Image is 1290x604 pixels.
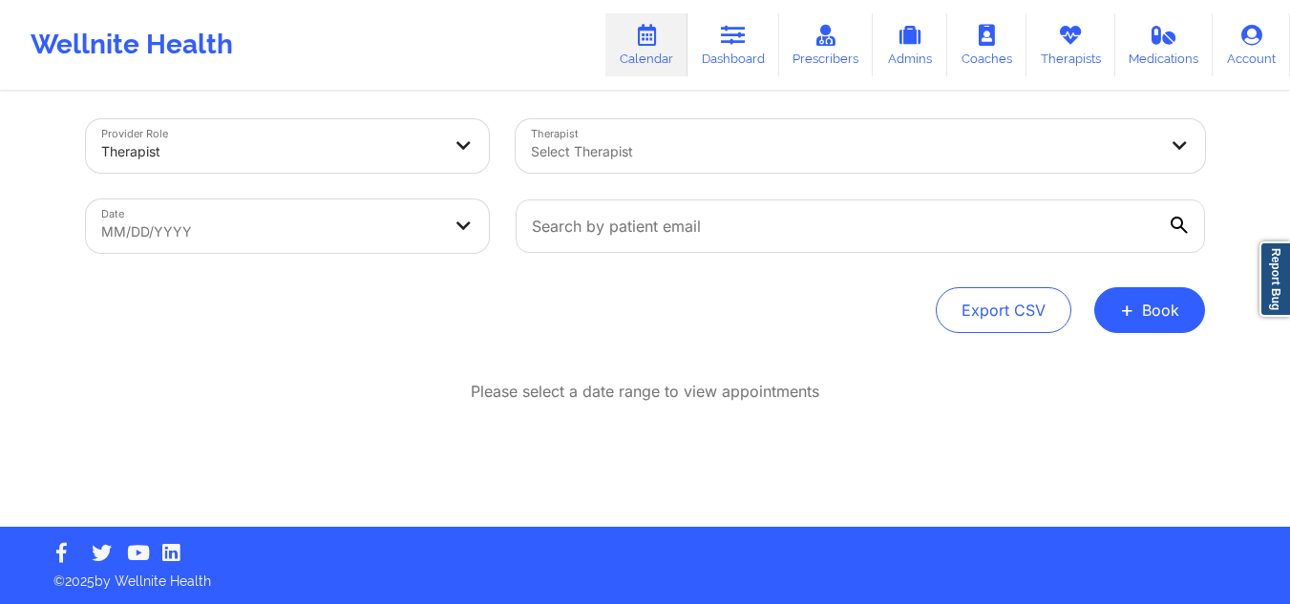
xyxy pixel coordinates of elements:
[1115,13,1214,76] a: Medications
[936,287,1071,333] button: Export CSV
[1213,13,1290,76] a: Account
[471,381,819,403] p: Please select a date range to view appointments
[687,13,779,76] a: Dashboard
[1259,241,1290,317] a: Report Bug
[605,13,687,76] a: Calendar
[1026,13,1115,76] a: Therapists
[947,13,1026,76] a: Coaches
[40,558,1250,591] p: © 2025 by Wellnite Health
[1094,287,1205,333] button: +Book
[101,131,441,173] div: Therapist
[779,13,874,76] a: Prescribers
[1120,304,1134,315] span: +
[873,13,947,76] a: Admins
[516,199,1205,253] input: Search by patient email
